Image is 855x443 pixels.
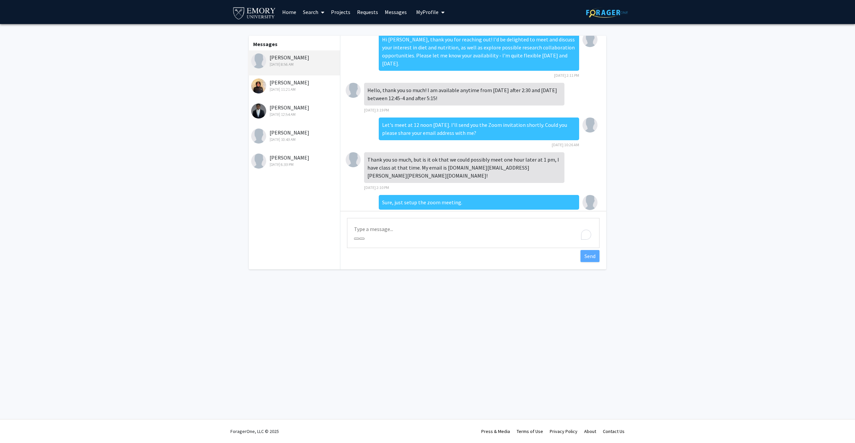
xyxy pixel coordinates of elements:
[251,162,338,168] div: [DATE] 6:33 PM
[300,0,328,24] a: Search
[251,137,338,143] div: [DATE] 10:43 AM
[416,9,439,15] span: My Profile
[580,250,600,262] button: Send
[251,53,266,68] img: Caleb Kim
[251,103,338,118] div: [PERSON_NAME]
[379,118,579,140] div: Let's meet at 12 noon [DATE]. I’ll send you the Zoom invitation shortly. Could you please share y...
[364,107,389,113] span: [DATE] 3:19 PM
[251,129,266,144] img: Shourya Soni
[582,32,597,47] img: Runze Yan
[328,0,354,24] a: Projects
[251,129,338,143] div: [PERSON_NAME]
[364,152,564,183] div: Thank you so much, but is it ok that we could possibly meet one hour later at 1 pm, I have class ...
[346,83,361,98] img: Caleb Kim
[251,61,338,67] div: [DATE] 8:56 AM
[379,195,579,210] div: Sure, just setup the zoom meeting.
[251,78,266,93] img: Gabriel Santiago
[251,154,338,168] div: [PERSON_NAME]
[582,118,597,133] img: Runze Yan
[232,5,277,20] img: Emory University Logo
[550,428,577,434] a: Privacy Policy
[552,142,579,147] span: [DATE] 10:26 AM
[364,83,564,105] div: Hello, thank you so much! I am available anytime from [DATE] after 2:30 and [DATE] between 12:45-...
[346,152,361,167] img: Caleb Kim
[554,73,579,78] span: [DATE] 2:11 PM
[381,0,410,24] a: Messages
[251,78,338,92] div: [PERSON_NAME]
[582,195,597,210] img: Runze Yan
[251,112,338,118] div: [DATE] 12:54 AM
[347,218,600,248] textarea: To enrich screen reader interactions, please activate Accessibility in Grammarly extension settings
[253,41,278,47] b: Messages
[251,103,266,119] img: Varun Veluri
[251,53,338,67] div: [PERSON_NAME]
[279,0,300,24] a: Home
[586,7,628,18] img: ForagerOne Logo
[379,32,579,71] div: Hi [PERSON_NAME], thank you for reaching out! I'd be delighted to meet and discuss your interest ...
[584,428,596,434] a: About
[603,428,625,434] a: Contact Us
[354,0,381,24] a: Requests
[230,420,279,443] div: ForagerOne, LLC © 2025
[5,413,28,438] iframe: Chat
[251,86,338,92] div: [DATE] 11:21 AM
[481,428,510,434] a: Press & Media
[364,185,389,190] span: [DATE] 2:10 PM
[517,428,543,434] a: Terms of Use
[251,154,266,169] img: Suan Jeong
